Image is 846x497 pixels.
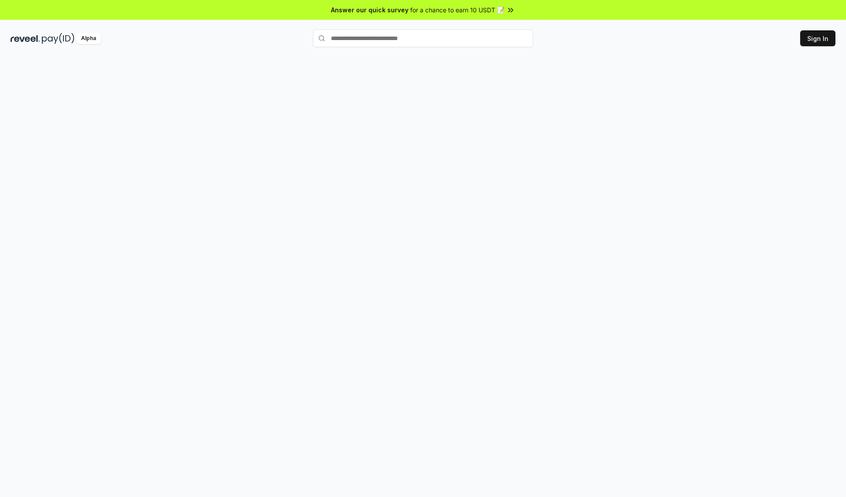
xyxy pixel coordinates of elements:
div: Alpha [76,33,101,44]
img: reveel_dark [11,33,40,44]
span: Answer our quick survey [331,5,408,15]
button: Sign In [800,30,835,46]
span: for a chance to earn 10 USDT 📝 [410,5,505,15]
img: pay_id [42,33,74,44]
